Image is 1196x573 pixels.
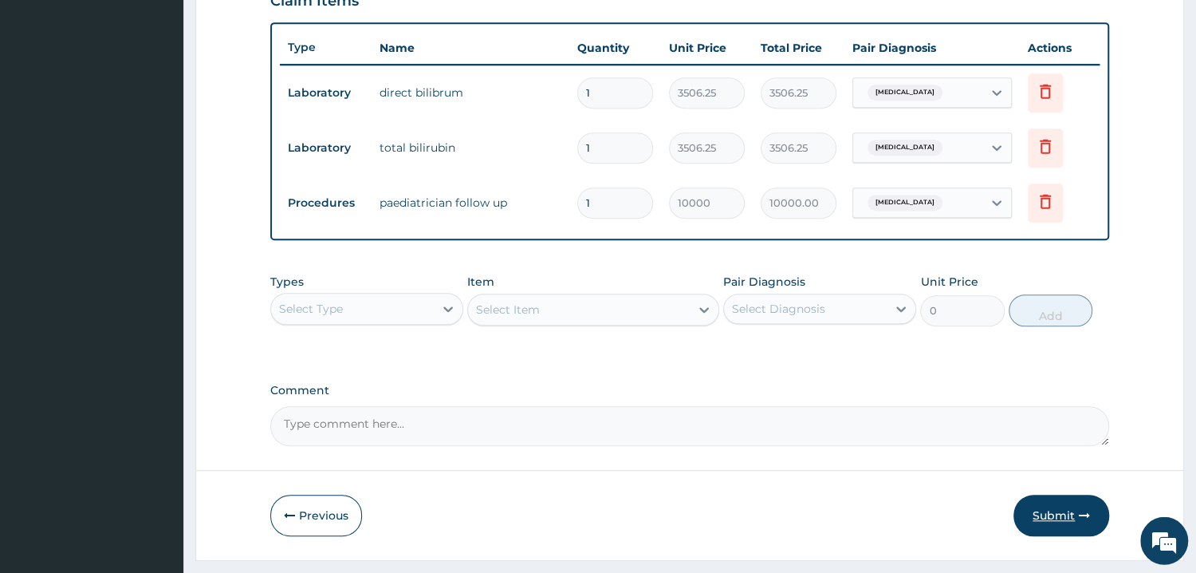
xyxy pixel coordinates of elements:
[723,274,805,290] label: Pair Diagnosis
[467,274,494,290] label: Item
[372,32,569,64] th: Name
[372,132,569,164] td: total bilirubin
[1009,294,1092,326] button: Add
[83,89,268,110] div: Chat with us now
[372,187,569,219] td: paediatrician follow up
[30,80,65,120] img: d_794563401_company_1708531726252_794563401
[280,188,372,218] td: Procedures
[262,8,300,46] div: Minimize live chat window
[661,32,753,64] th: Unit Price
[280,78,372,108] td: Laboratory
[920,274,978,290] label: Unit Price
[867,85,942,101] span: [MEDICAL_DATA]
[280,133,372,163] td: Laboratory
[1013,495,1109,536] button: Submit
[280,33,372,62] th: Type
[732,301,825,317] div: Select Diagnosis
[92,180,220,341] span: We're online!
[867,140,942,156] span: [MEDICAL_DATA]
[753,32,844,64] th: Total Price
[279,301,343,317] div: Select Type
[1020,32,1100,64] th: Actions
[8,393,304,449] textarea: Type your message and hit 'Enter'
[270,275,304,289] label: Types
[867,195,942,211] span: [MEDICAL_DATA]
[844,32,1020,64] th: Pair Diagnosis
[569,32,661,64] th: Quantity
[270,384,1109,397] label: Comment
[372,77,569,109] td: direct bilibrum
[270,495,362,536] button: Previous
